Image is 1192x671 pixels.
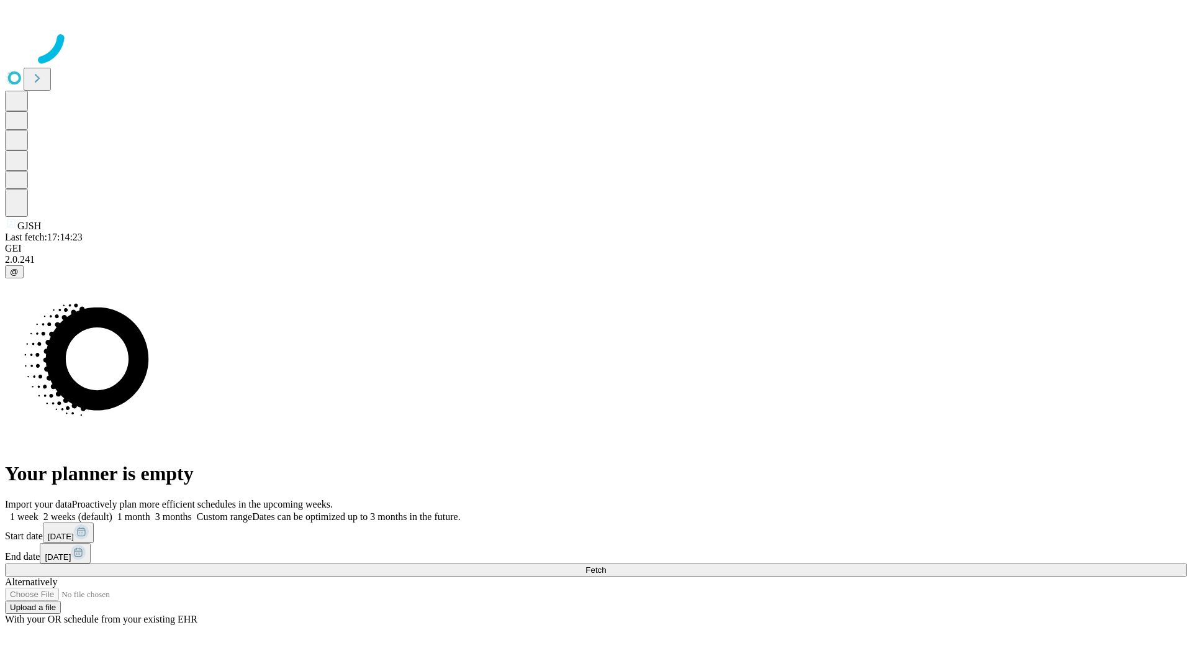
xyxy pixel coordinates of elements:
[5,232,83,242] span: Last fetch: 17:14:23
[5,499,72,509] span: Import your data
[40,543,91,564] button: [DATE]
[43,511,112,522] span: 2 weeks (default)
[5,243,1187,254] div: GEI
[72,499,333,509] span: Proactively plan more efficient schedules in the upcoming weeks.
[17,221,41,231] span: GJSH
[5,577,57,587] span: Alternatively
[197,511,252,522] span: Custom range
[5,254,1187,265] div: 2.0.241
[155,511,192,522] span: 3 months
[5,543,1187,564] div: End date
[45,552,71,562] span: [DATE]
[5,614,197,624] span: With your OR schedule from your existing EHR
[5,462,1187,485] h1: Your planner is empty
[10,511,38,522] span: 1 week
[5,601,61,614] button: Upload a file
[585,565,606,575] span: Fetch
[48,532,74,541] span: [DATE]
[5,564,1187,577] button: Fetch
[117,511,150,522] span: 1 month
[10,267,19,276] span: @
[252,511,460,522] span: Dates can be optimized up to 3 months in the future.
[5,523,1187,543] div: Start date
[43,523,94,543] button: [DATE]
[5,265,24,278] button: @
